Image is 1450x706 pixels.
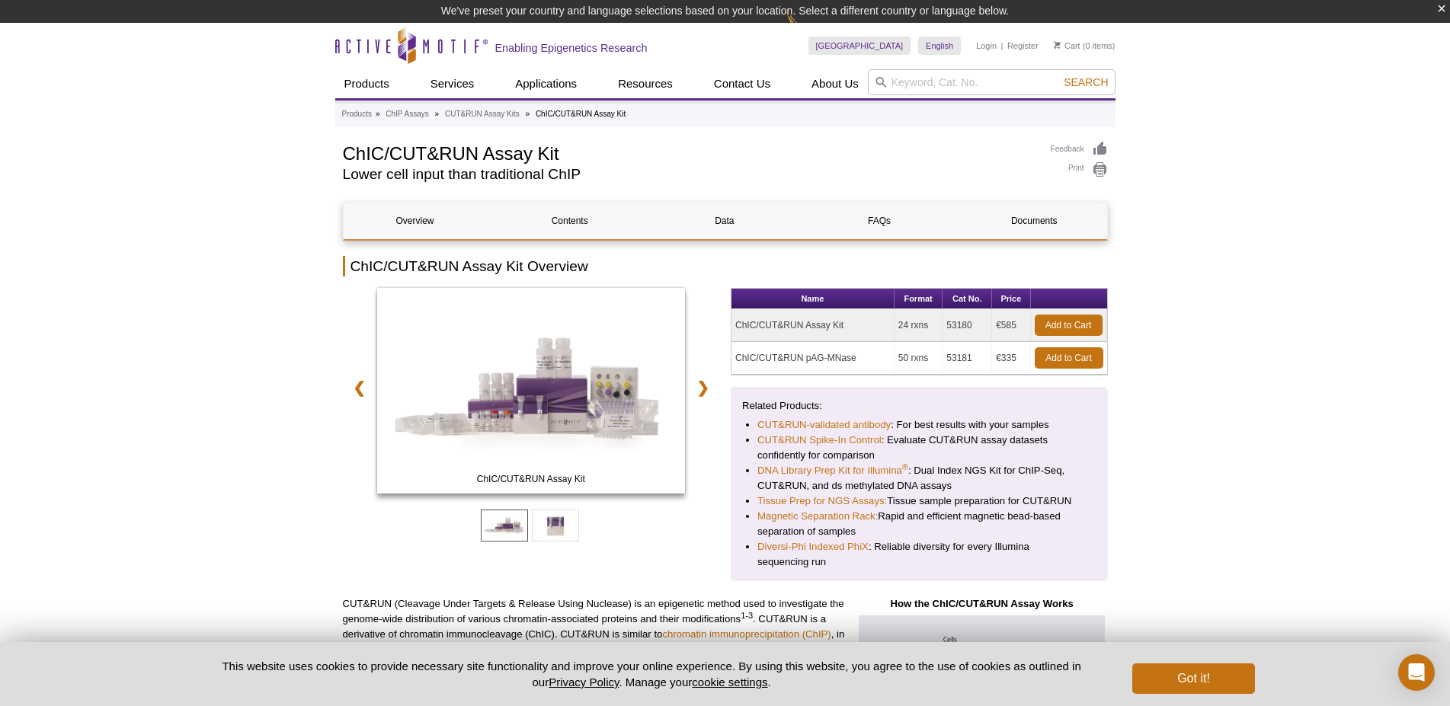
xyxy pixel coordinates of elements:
button: Got it! [1132,663,1254,694]
td: 24 rxns [895,309,943,342]
th: Price [992,289,1030,309]
li: : For best results with your samples [757,417,1081,433]
a: FAQs [808,203,951,239]
a: DNA Library Prep Kit for Illumina® [757,463,908,478]
a: About Us [802,69,868,98]
p: CUT&RUN (Cleavage Under Targets & Release Using Nuclease) is an epigenetic method used to investi... [343,596,845,672]
a: Login [976,40,997,51]
a: Privacy Policy [549,676,619,688]
button: Search [1059,75,1112,89]
sup: ® [902,462,908,471]
li: | [1001,37,1003,55]
li: (0 items) [1054,37,1116,55]
td: ChIC/CUT&RUN pAG-MNase [731,342,895,375]
span: Search [1064,76,1108,88]
li: Rapid and efficient magnetic bead-based separation of samples [757,509,1081,539]
th: Cat No. [943,289,992,309]
h1: ChIC/CUT&RUN Assay Kit [343,141,1035,164]
a: Resources [609,69,682,98]
p: Related Products: [742,398,1096,414]
a: Feedback [1051,141,1108,158]
a: Data [653,203,796,239]
li: : Dual Index NGS Kit for ChIP-Seq, CUT&RUN, and ds methylated DNA assays [757,463,1081,494]
td: €585 [992,309,1030,342]
img: Change Here [786,11,827,47]
th: Format [895,289,943,309]
td: 53180 [943,309,992,342]
a: Register [1007,40,1039,51]
a: Contents [498,203,642,239]
a: [GEOGRAPHIC_DATA] [808,37,911,55]
li: ChIC/CUT&RUN Assay Kit [536,110,626,118]
h2: Lower cell input than traditional ChIP [343,168,1035,181]
a: Applications [506,69,586,98]
li: : Evaluate CUT&RUN assay datasets confidently for comparison [757,433,1081,463]
img: ChIC/CUT&RUN Assay Kit [377,288,686,494]
h2: ChIC/CUT&RUN Assay Kit Overview [343,256,1108,276]
a: Tissue Prep for NGS Assays: [757,494,887,509]
li: » [435,110,440,118]
p: This website uses cookies to provide necessary site functionality and improve your online experie... [196,658,1108,690]
td: 53181 [943,342,992,375]
a: ChIP Assays [386,107,429,121]
a: Documents [962,203,1106,239]
a: ChIC/CUT&RUN Assay Kit [377,288,686,498]
td: 50 rxns [895,342,943,375]
a: CUT&RUN-validated antibody [757,417,891,433]
td: €335 [992,342,1030,375]
div: Open Intercom Messenger [1398,654,1435,691]
a: Overview [344,203,487,239]
a: Products [342,107,372,121]
button: cookie settings [692,676,767,688]
a: Magnetic Separation Rack: [757,509,878,524]
a: English [918,37,961,55]
a: Products [335,69,399,98]
a: Add to Cart [1035,315,1103,336]
a: Add to Cart [1035,347,1103,369]
li: Tissue sample preparation for CUT&RUN [757,494,1081,509]
li: » [376,110,380,118]
li: » [526,110,530,118]
input: Keyword, Cat. No. [868,69,1116,95]
strong: How the ChIC/CUT&RUN Assay Works [890,598,1073,609]
sup: 1-3 [741,611,753,620]
a: CUT&RUN Assay Kits [445,107,520,121]
a: chromatin immunoprecipitation (ChIP) [662,628,831,640]
span: ChIC/CUT&RUN Assay Kit [380,471,682,487]
a: Services [421,69,484,98]
th: Name [731,289,895,309]
h2: Enabling Epigenetics Research [495,41,648,55]
a: Contact Us [705,69,779,98]
img: Your Cart [1054,41,1061,49]
a: ❮ [343,370,376,405]
a: CUT&RUN Spike-In Control [757,433,882,448]
a: Print [1051,161,1108,178]
li: : Reliable diversity for every Illumina sequencing run [757,539,1081,570]
a: ❯ [687,370,719,405]
a: Cart [1054,40,1080,51]
td: ChIC/CUT&RUN Assay Kit [731,309,895,342]
a: Diversi-Phi Indexed PhiX [757,539,869,554]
